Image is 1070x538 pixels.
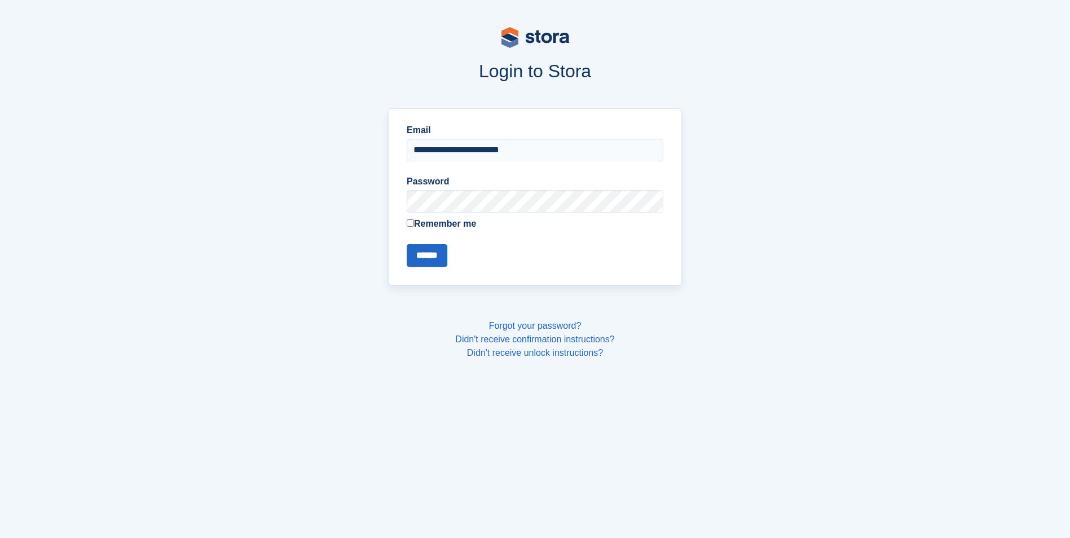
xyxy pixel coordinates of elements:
[173,61,897,81] h1: Login to Stora
[489,321,582,330] a: Forgot your password?
[467,348,603,358] a: Didn't receive unlock instructions?
[407,219,414,227] input: Remember me
[455,334,614,344] a: Didn't receive confirmation instructions?
[501,27,569,48] img: stora-logo-53a41332b3708ae10de48c4981b4e9114cc0af31d8433b30ea865607fb682f29.svg
[407,124,663,137] label: Email
[407,217,663,231] label: Remember me
[407,175,663,188] label: Password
